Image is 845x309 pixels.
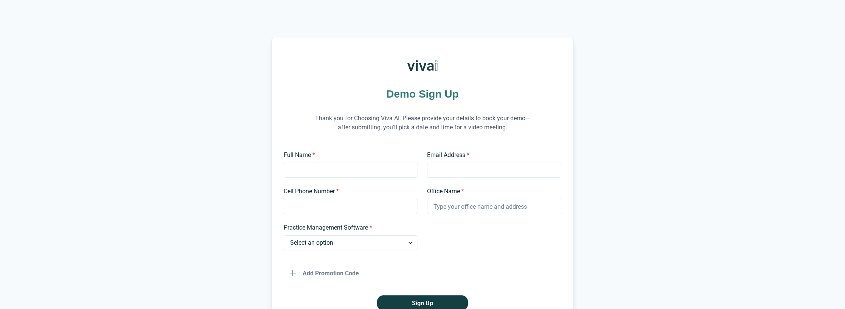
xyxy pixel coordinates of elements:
[284,266,365,281] button: Add Promotion Code
[427,199,561,214] input: Type your office name and address
[284,151,413,160] label: Full Name
[407,50,438,81] img: Viva AI Logo
[284,223,413,232] label: Practice Management Software
[284,87,561,101] h1: Demo Sign Up
[427,151,557,160] label: Email Address
[284,187,413,196] label: Cell Phone Number
[309,104,536,141] p: Thank you for Choosing Viva AI. Please provide your details to book your demo—after submitting, y...
[427,187,557,196] label: Office Name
